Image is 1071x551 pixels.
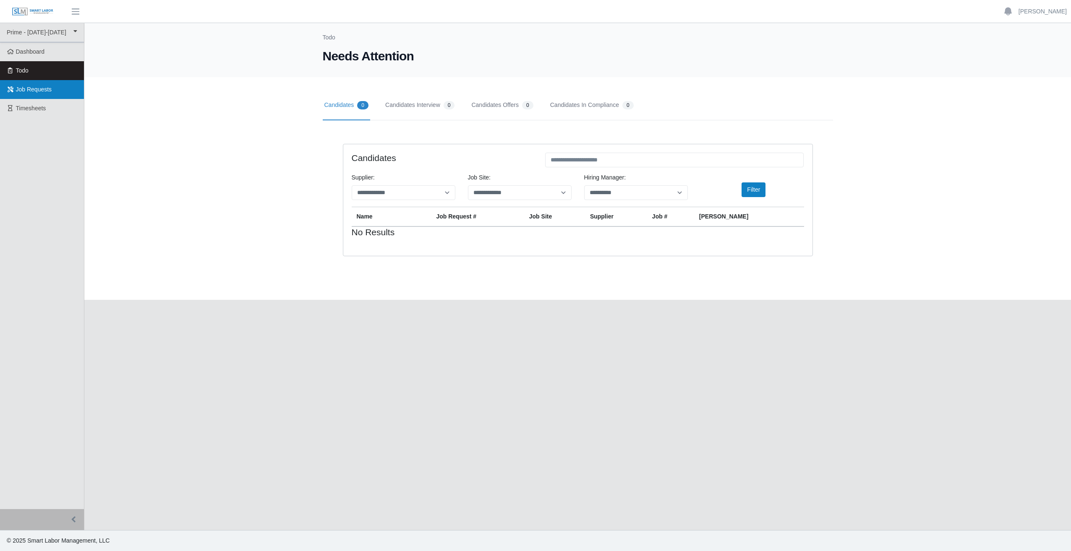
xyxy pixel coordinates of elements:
[352,173,375,182] label: Supplier:
[323,49,833,64] h1: Needs Attention
[622,101,634,109] span: 0
[323,91,833,120] nav: Tabs
[1019,7,1067,16] a: [PERSON_NAME]
[357,101,368,109] span: 0
[431,207,524,227] th: Job Request #
[7,537,110,544] span: © 2025 Smart Labor Management, LLC
[16,48,45,55] span: Dashboard
[444,101,455,109] span: 0
[694,207,804,227] th: [PERSON_NAME]
[585,207,647,227] th: Supplier
[470,91,535,120] a: Candidates Offers
[384,91,456,120] a: Candidates Interview
[323,34,335,41] a: Todo
[647,207,694,227] th: Job #
[16,86,52,93] span: Job Requests
[352,153,533,163] h4: Candidates
[12,7,54,16] img: SLM Logo
[584,173,626,182] label: Hiring Manager:
[522,101,533,109] span: 0
[352,227,431,237] h4: No Results
[16,67,29,74] span: Todo
[352,207,431,227] th: Name
[742,182,765,197] button: Filter
[524,207,585,227] th: job site
[468,173,491,182] label: job site:
[323,91,371,120] a: Candidates
[16,105,46,112] span: Timesheets
[323,33,833,49] nav: Breadcrumb
[549,91,635,120] a: Candidates In Compliance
